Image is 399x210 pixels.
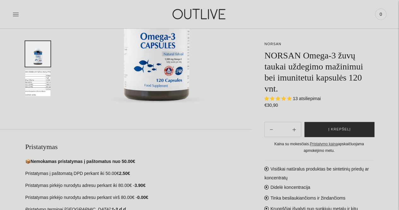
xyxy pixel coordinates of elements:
span: Į krepšelį [328,126,351,133]
p: Pristatymas pirkėjo nurodytu adresu perkant iki 80.00€ - [25,182,252,189]
h2: Pristatymas [25,142,252,152]
span: 0 [376,10,385,19]
button: Į krepšelį [304,122,374,137]
button: Translation missing: en.general.accessibility.image_thumbail [25,41,50,67]
p: 📦 [25,158,252,165]
button: Translation missing: en.general.accessibility.image_thumbail [25,70,50,96]
strong: 2.50€ [119,171,130,176]
strong: Nemokamas pristatymas į paštomatus nuo 50.00€ [31,159,135,164]
a: Pristatymo kaina [310,142,338,146]
button: Add product quantity [265,122,278,137]
h1: NORSAN Omega-3 žuvų taukai uždegimo mažinimui bei imunitetui kapsulės 120 vnt. [264,50,374,94]
span: 13 atsiliepimai [293,96,321,101]
div: Kaina su mokesčiais. apskaičiuojama apmokėjimo metu. [264,141,374,154]
p: Pristatymas į paštomatą DPD perkant iki 50.00€ [25,170,252,177]
strong: 0.00€ [137,195,148,200]
span: 4.92 stars [264,96,293,101]
p: Pristatymas pirkėjo nurodytu adresu perkant virš 80.00€ - [25,194,252,201]
span: €30,90 [264,103,278,108]
input: Product quantity [278,125,287,134]
button: Subtract product quantity [287,122,301,137]
a: 0 [375,7,386,21]
img: OUTLIVE [160,3,239,25]
a: NORSAN [264,42,281,46]
strong: 3.90€ [134,183,145,188]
